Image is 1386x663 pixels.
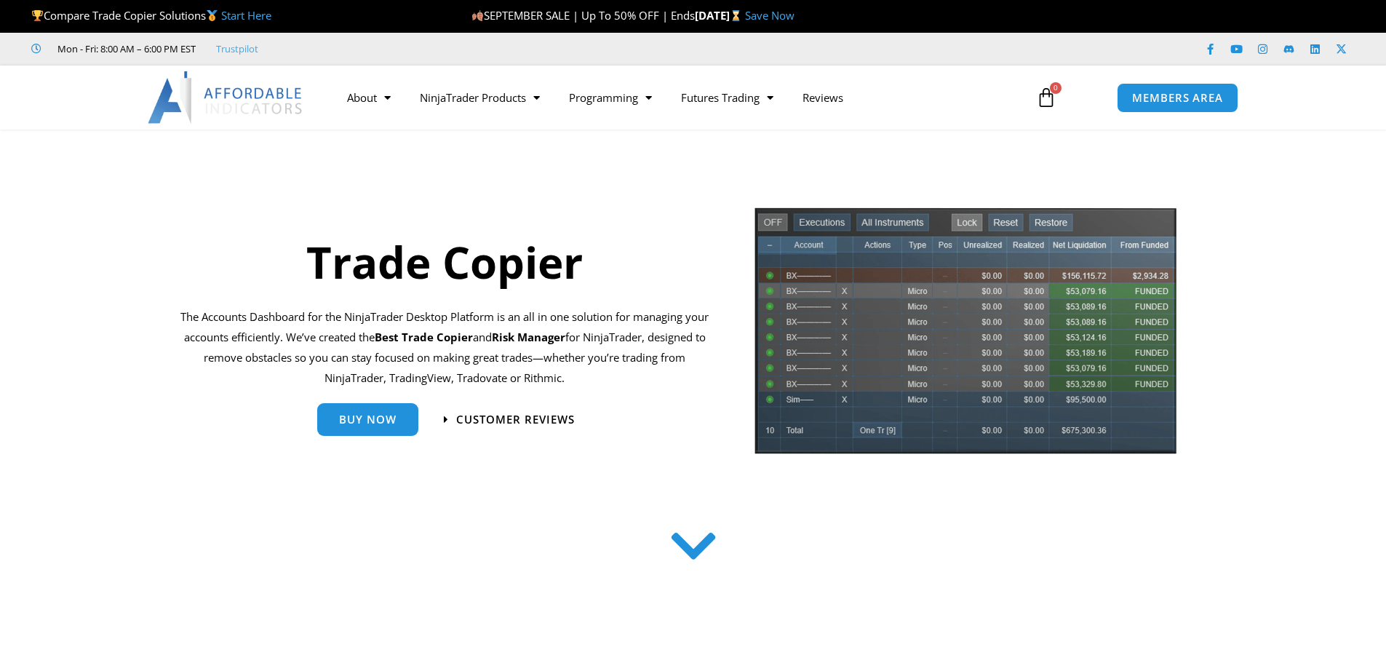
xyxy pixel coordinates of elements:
b: Best Trade Copier [375,330,473,344]
a: Customer Reviews [444,414,575,425]
span: Compare Trade Copier Solutions [31,8,271,23]
a: Programming [554,81,666,114]
a: Start Here [221,8,271,23]
a: Futures Trading [666,81,788,114]
span: MEMBERS AREA [1132,92,1223,103]
strong: [DATE] [695,8,745,23]
a: MEMBERS AREA [1117,83,1238,113]
span: 0 [1050,82,1062,94]
span: Mon - Fri: 8:00 AM – 6:00 PM EST [54,40,196,57]
span: Buy Now [339,414,397,425]
img: LogoAI | Affordable Indicators – NinjaTrader [148,71,304,124]
a: Trustpilot [216,40,258,57]
p: The Accounts Dashboard for the NinjaTrader Desktop Platform is an all in one solution for managin... [180,307,709,388]
strong: Risk Manager [492,330,565,344]
a: Reviews [788,81,858,114]
a: About [332,81,405,114]
a: Save Now [745,8,794,23]
span: Customer Reviews [456,414,575,425]
img: 🍂 [472,10,483,21]
span: SEPTEMBER SALE | Up To 50% OFF | Ends [471,8,695,23]
nav: Menu [332,81,1019,114]
h1: Trade Copier [180,231,709,293]
img: 🥇 [207,10,218,21]
img: tradecopier | Affordable Indicators – NinjaTrader [753,206,1178,466]
img: ⌛ [730,10,741,21]
a: Buy Now [317,403,418,436]
a: NinjaTrader Products [405,81,554,114]
a: 0 [1014,76,1078,119]
img: 🏆 [32,10,43,21]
